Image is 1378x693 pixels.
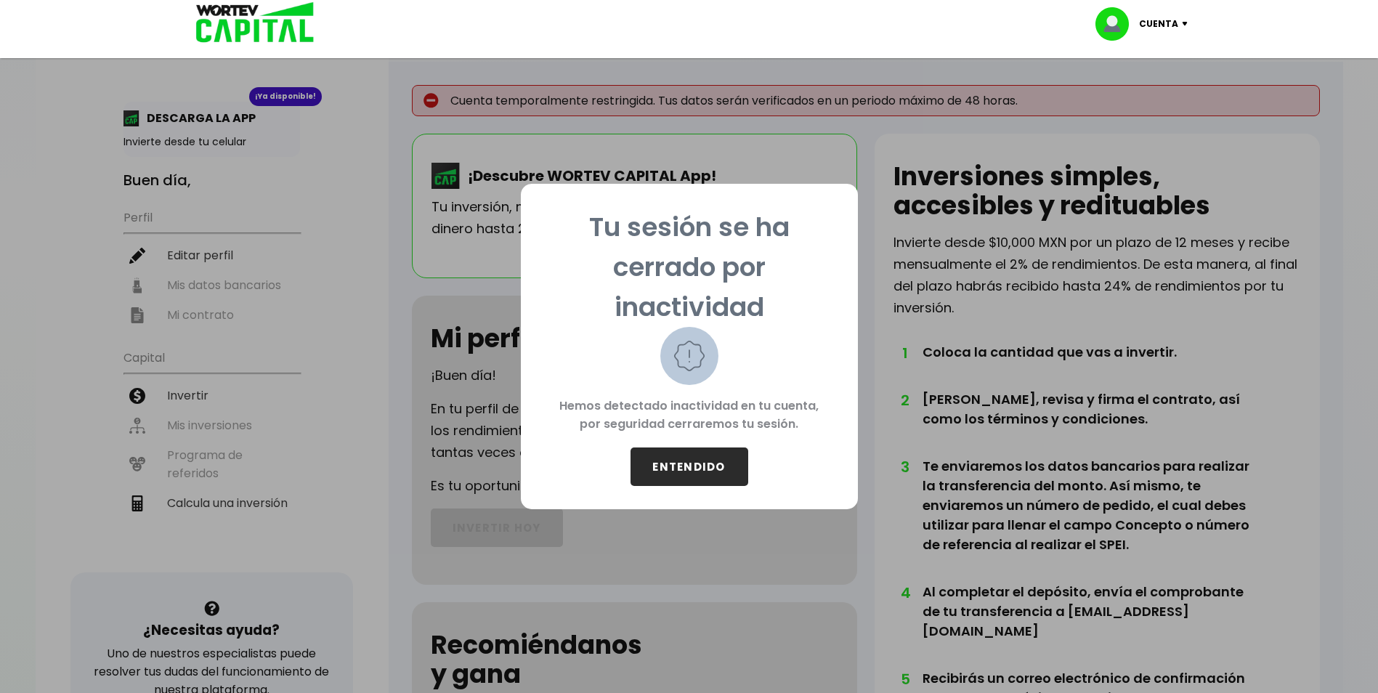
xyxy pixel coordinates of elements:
button: ENTENDIDO [631,447,748,486]
img: warning [660,327,718,385]
img: icon-down [1178,22,1198,26]
p: Tu sesión se ha cerrado por inactividad [544,207,835,327]
p: Cuenta [1139,13,1178,35]
p: Hemos detectado inactividad en tu cuenta, por seguridad cerraremos tu sesión. [544,385,835,447]
img: profile-image [1095,7,1139,41]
